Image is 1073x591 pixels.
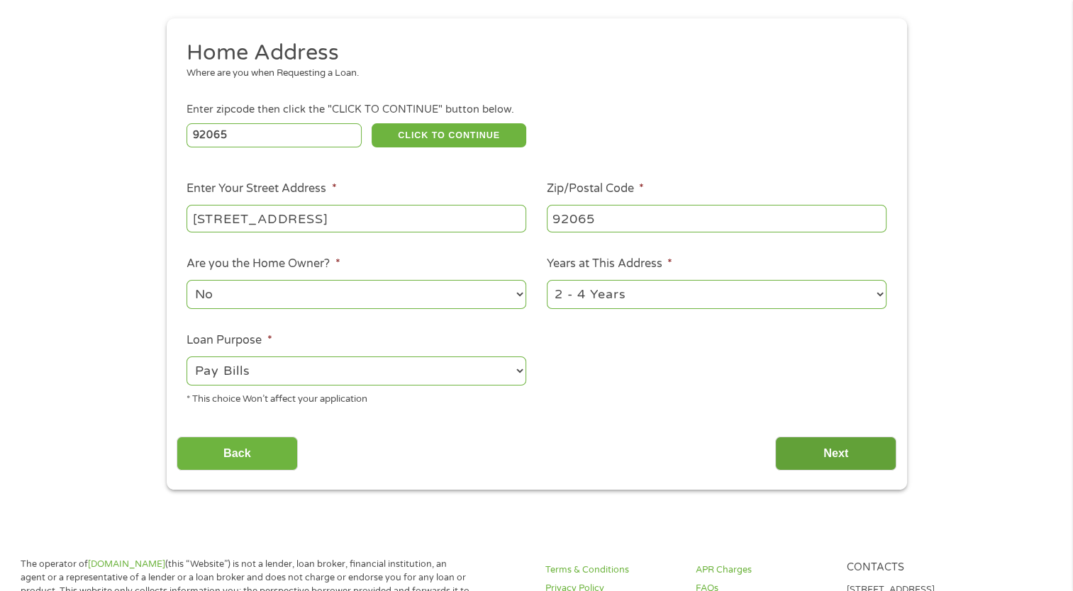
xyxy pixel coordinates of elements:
div: Where are you when Requesting a Loan. [187,67,876,81]
h4: Contacts [847,561,980,575]
a: Terms & Conditions [545,563,679,577]
input: 1 Main Street [187,205,526,232]
h2: Home Address [187,39,876,67]
label: Zip/Postal Code [547,181,644,196]
input: Next [775,437,896,471]
label: Years at This Address [547,257,672,271]
div: * This choice Won’t affect your application [187,388,526,407]
label: Loan Purpose [187,333,272,348]
label: Enter Your Street Address [187,181,336,196]
a: APR Charges [696,563,829,577]
button: CLICK TO CONTINUE [372,123,526,147]
label: Are you the Home Owner? [187,257,340,271]
div: Enter zipcode then click the "CLICK TO CONTINUE" button below. [187,102,886,118]
input: Enter Zipcode (e.g 01510) [187,123,362,147]
input: Back [177,437,298,471]
a: [DOMAIN_NAME] [88,558,165,570]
